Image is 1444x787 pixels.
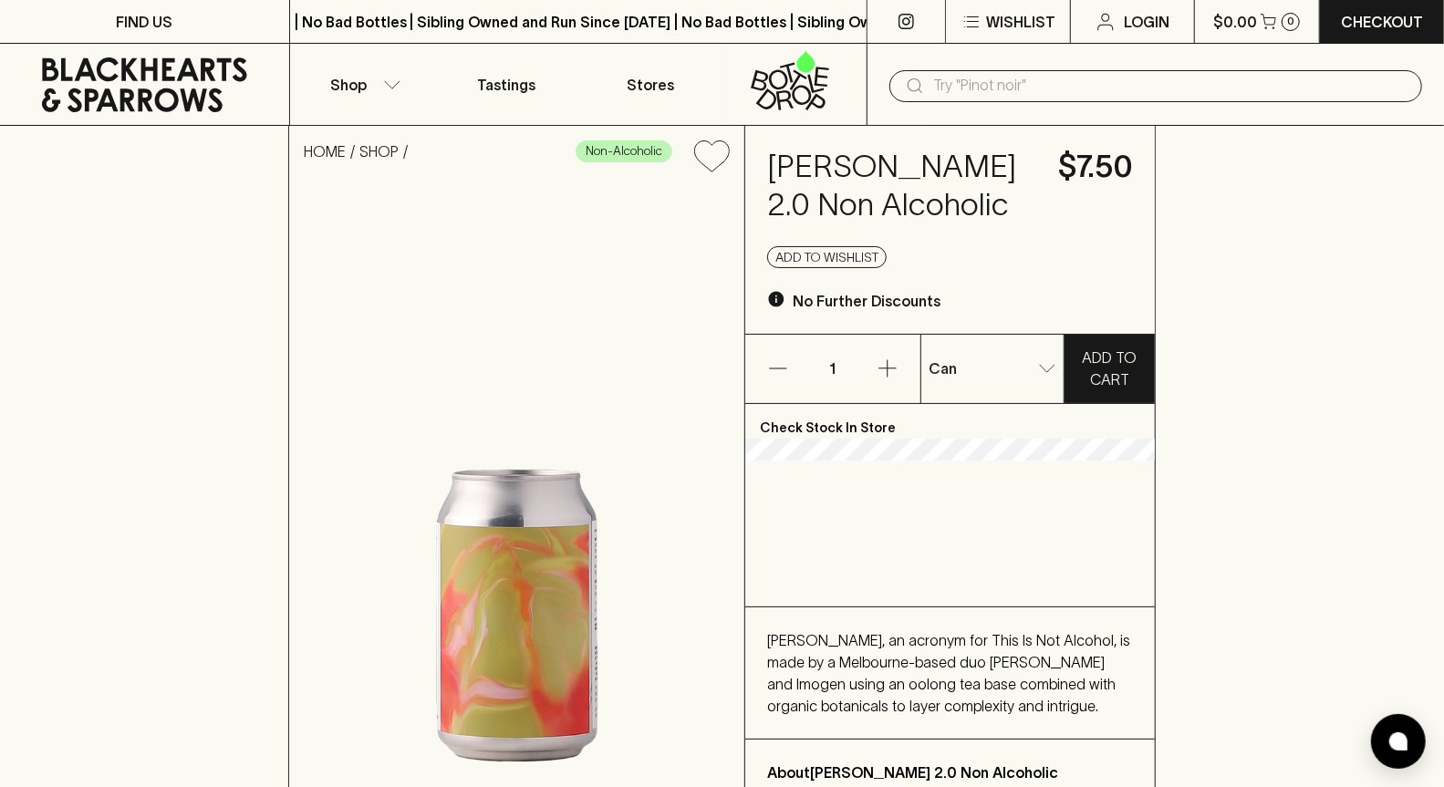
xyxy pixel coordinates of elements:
[1389,732,1408,751] img: bubble-icon
[745,404,1155,439] p: Check Stock In Store
[290,44,434,125] button: Shop
[921,350,1064,387] div: Can
[811,335,855,403] p: 1
[933,71,1408,100] input: Try "Pinot noir"
[1213,11,1257,33] p: $0.00
[767,148,1036,224] h4: [PERSON_NAME] 2.0 Non Alcoholic
[793,290,940,312] p: No Further Discounts
[767,246,887,268] button: Add to wishlist
[359,143,399,160] a: SHOP
[434,44,578,125] a: Tastings
[330,74,367,96] p: Shop
[577,142,671,161] span: Non-Alcoholic
[1341,11,1423,33] p: Checkout
[1074,347,1146,390] p: ADD TO CART
[687,133,737,180] button: Add to wishlist
[1287,16,1294,26] p: 0
[767,761,1133,783] p: About [PERSON_NAME] 2.0 Non Alcoholic
[1058,148,1133,186] h4: $7.50
[304,143,346,160] a: HOME
[1065,335,1155,403] button: ADD TO CART
[929,357,957,379] p: Can
[986,11,1055,33] p: Wishlist
[578,44,722,125] a: Stores
[116,11,172,33] p: FIND US
[477,74,535,96] p: Tastings
[767,632,1130,714] span: [PERSON_NAME], an acronym for This Is Not Alcohol, is made by a Melbourne-based duo [PERSON_NAME]...
[1124,11,1169,33] p: Login
[627,74,674,96] p: Stores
